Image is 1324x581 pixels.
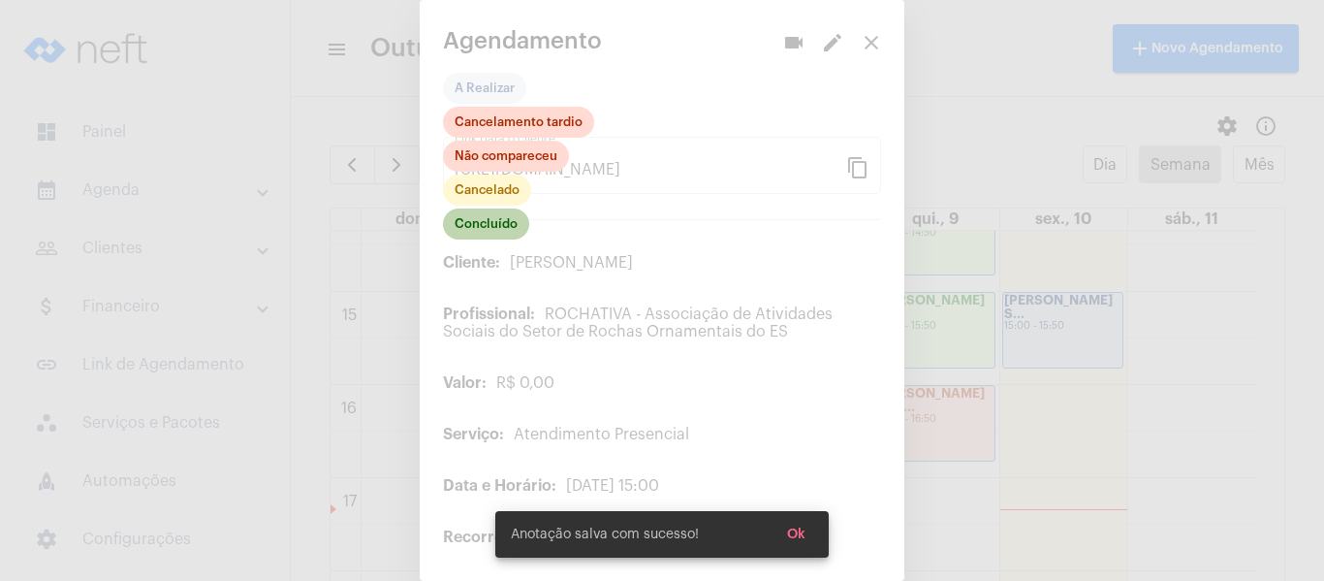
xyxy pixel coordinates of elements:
button: Ok [772,517,821,552]
mat-chip: Não compareceu [443,141,569,172]
mat-chip: Cancelado [443,175,531,206]
mat-chip: Concluído [443,209,529,240]
span: Ok [787,528,805,541]
span: Anotação salva com sucesso! [511,525,699,544]
mat-chip: Cancelamento tardio [443,107,594,138]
